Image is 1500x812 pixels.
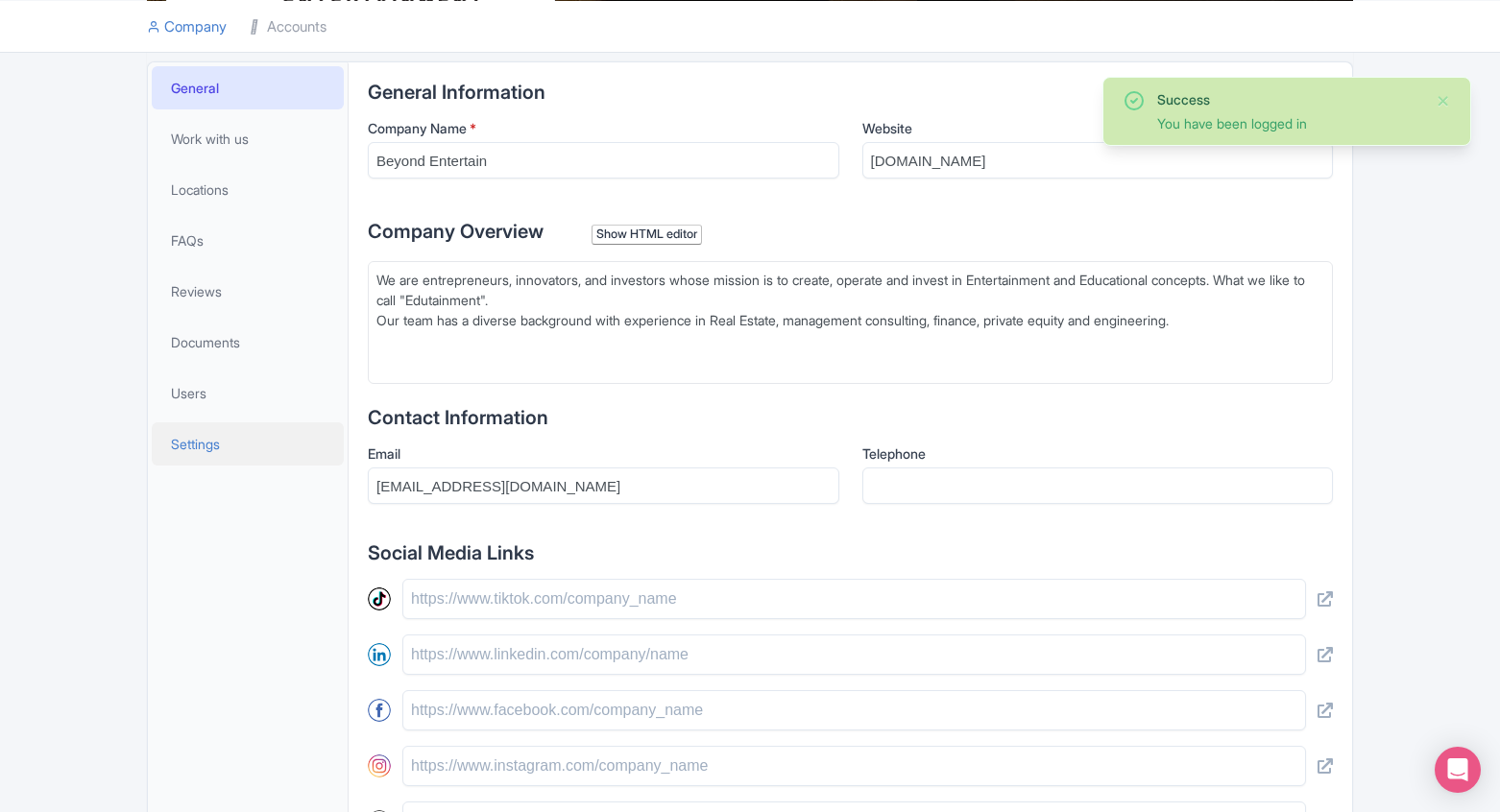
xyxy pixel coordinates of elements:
[152,66,344,109] a: General
[368,754,391,777] img: instagram-round-01-d873700d03cfe9216e9fb2676c2aa726.svg
[592,225,702,245] div: Show HTML editor
[152,168,344,211] a: Locations
[171,129,249,149] span: Work with us
[368,643,391,666] img: linkedin-round-01-4bc9326eb20f8e88ec4be7e8773b84b7.svg
[152,371,344,415] a: Users
[171,230,204,251] span: FAQs
[402,746,1306,786] input: https://www.instagram.com/company_name
[1435,747,1481,793] div: Open Intercom Messenger
[171,332,240,352] span: Documents
[368,220,544,243] span: Company Overview
[152,117,344,160] a: Work with us
[1436,89,1451,112] button: Close
[152,270,344,313] a: Reviews
[152,321,344,364] a: Documents
[368,445,400,462] span: Email
[171,383,206,403] span: Users
[368,120,467,136] span: Company Name
[862,445,926,462] span: Telephone
[152,219,344,262] a: FAQs
[368,542,1333,563] h2: Social Media Links
[368,587,391,610] img: tiktok-round-01-ca200c7ba8d03f2cade56905edf8567d.svg
[402,690,1306,730] input: https://www.facebook.com/company_name
[171,179,229,200] span: Locations
[171,434,220,454] span: Settings
[402,579,1306,619] input: https://www.tiktok.com/company_name
[152,422,344,466] a: Settings
[376,270,1324,330] div: We are entrepreneurs, innovators, and investors whose mission is to create, operate and invest in...
[368,699,391,722] img: facebook-round-01-50ddc191f871d4ecdbe8252d2011563a.svg
[1157,113,1420,133] div: You have been logged in
[402,634,1306,675] input: https://www.linkedin.com/company/name
[1157,89,1420,109] div: Success
[171,78,219,98] span: General
[171,281,222,301] span: Reviews
[368,407,1333,428] h2: Contact Information
[368,82,1333,103] h2: General Information
[862,120,912,136] span: Website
